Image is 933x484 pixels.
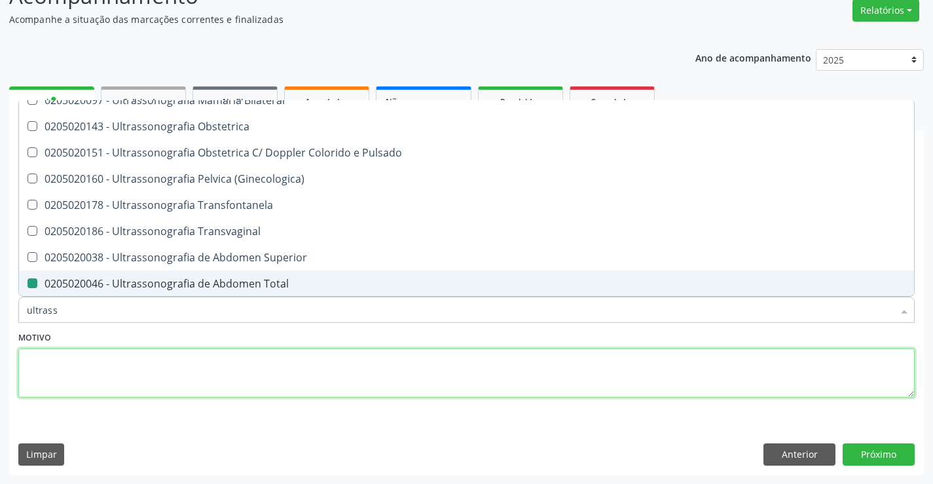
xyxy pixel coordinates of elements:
span: Na fila [223,96,247,107]
div: 0205020038 - Ultrassonografia de Abdomen Superior [27,252,906,263]
p: Ano de acompanhamento [695,49,811,65]
div: person_add [45,94,59,109]
button: Próximo [843,443,915,466]
div: 0205020160 - Ultrassonografia Pelvica (Ginecologica) [27,174,906,184]
label: Motivo [18,328,51,348]
div: 0205020097 - Ultrassonografia Mamaria Bilateral [27,95,906,105]
button: Anterior [763,443,835,466]
span: Solicitados [123,96,164,107]
span: Resolvidos [500,96,541,107]
p: Acompanhe a situação das marcações correntes e finalizadas [9,12,649,26]
span: Não compareceram [386,96,462,107]
div: 0205020178 - Ultrassonografia Transfontanela [27,200,906,210]
div: 0205020046 - Ultrassonografia de Abdomen Total [27,278,906,289]
div: 0205020143 - Ultrassonografia Obstetrica [27,121,906,132]
span: Cancelados [591,96,634,107]
span: Agendados [305,96,348,107]
input: Buscar por procedimentos [27,297,893,323]
div: 0205020186 - Ultrassonografia Transvaginal [27,226,906,236]
div: 0205020151 - Ultrassonografia Obstetrica C/ Doppler Colorido e Pulsado [27,147,906,158]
